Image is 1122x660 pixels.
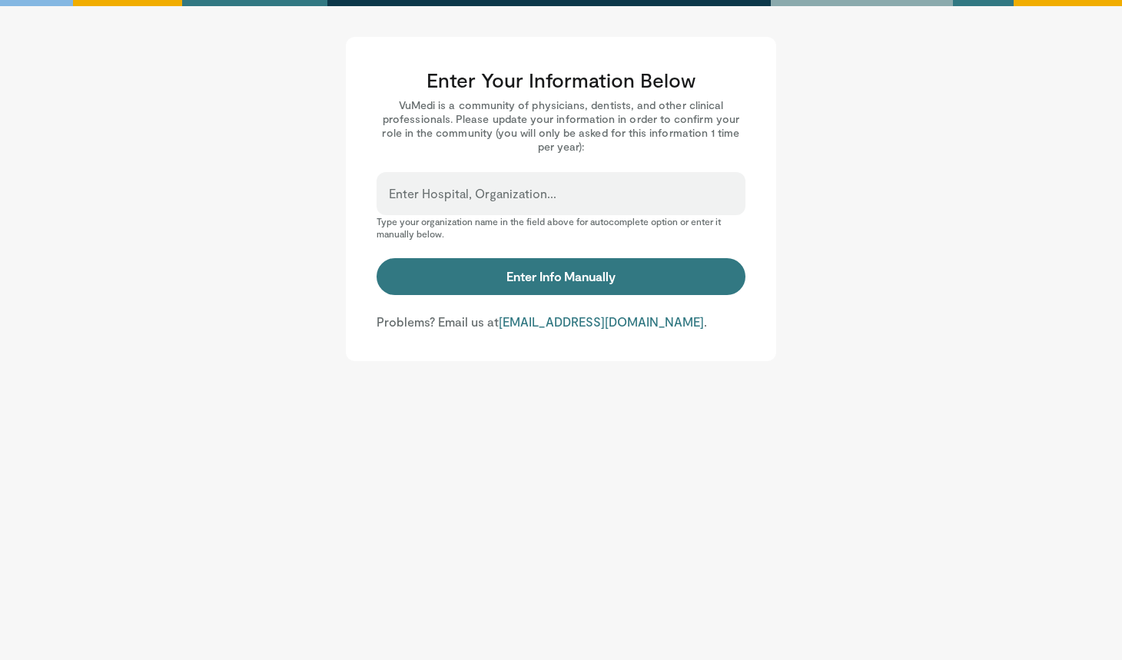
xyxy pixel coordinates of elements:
p: Problems? Email us at . [377,313,745,330]
h3: Enter Your Information Below [377,68,745,92]
p: Type your organization name in the field above for autocomplete option or enter it manually below. [377,215,745,240]
a: [EMAIL_ADDRESS][DOMAIN_NAME] [499,314,704,329]
button: Enter Info Manually [377,258,745,295]
label: Enter Hospital, Organization... [389,178,556,209]
p: VuMedi is a community of physicians, dentists, and other clinical professionals. Please update yo... [377,98,745,154]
